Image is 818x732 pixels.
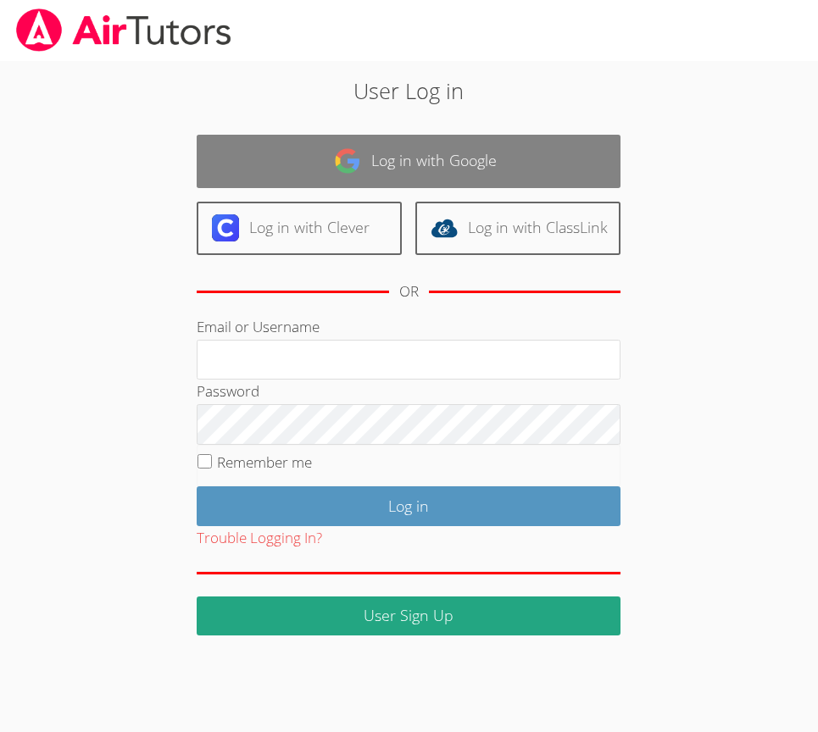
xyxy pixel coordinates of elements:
[212,214,239,241] img: clever-logo-6eab21bc6e7a338710f1a6ff85c0baf02591cd810cc4098c63d3a4b26e2feb20.svg
[114,75,704,107] h2: User Log in
[14,8,233,52] img: airtutors_banner-c4298cdbf04f3fff15de1276eac7730deb9818008684d7c2e4769d2f7ddbe033.png
[197,381,259,401] label: Password
[197,135,620,188] a: Log in with Google
[197,317,320,336] label: Email or Username
[197,596,620,636] a: User Sign Up
[197,526,322,551] button: Trouble Logging In?
[415,202,620,255] a: Log in with ClassLink
[334,147,361,175] img: google-logo-50288ca7cdecda66e5e0955fdab243c47b7ad437acaf1139b6f446037453330a.svg
[197,202,402,255] a: Log in with Clever
[217,452,312,472] label: Remember me
[431,214,458,241] img: classlink-logo-d6bb404cc1216ec64c9a2012d9dc4662098be43eaf13dc465df04b49fa7ab582.svg
[197,486,620,526] input: Log in
[399,280,419,304] div: OR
